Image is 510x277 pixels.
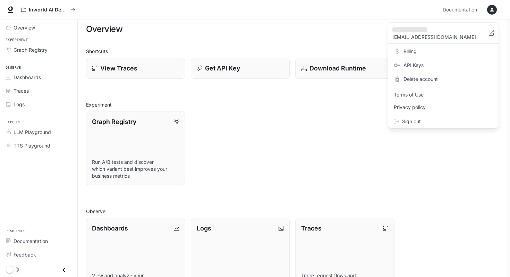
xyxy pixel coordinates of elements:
div: [EMAIL_ADDRESS][DOMAIN_NAME] [388,23,499,44]
a: Terms of Use [390,89,497,101]
span: Sign out [402,118,493,125]
div: Delete account [390,73,497,85]
span: Delete account [403,76,493,83]
p: [EMAIL_ADDRESS][DOMAIN_NAME] [392,34,489,41]
a: Privacy policy [390,101,497,114]
span: Terms of Use [394,91,493,98]
a: Billing [390,45,497,58]
a: API Keys [390,59,497,72]
div: Sign out [388,115,499,128]
span: API Keys [403,62,493,69]
span: Billing [403,48,493,55]
span: Privacy policy [394,104,493,111]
